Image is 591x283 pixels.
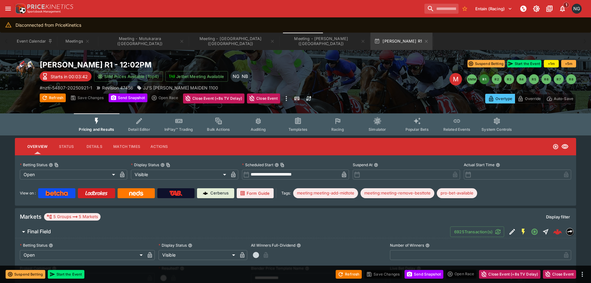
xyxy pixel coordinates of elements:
[467,74,576,84] nav: pagination navigation
[525,95,541,102] p: Override
[94,71,163,82] button: SRM Prices Available (Top4)
[531,3,542,14] button: Toggle light/dark mode
[239,71,250,82] div: Nicole Brown
[20,213,42,220] h5: Markets
[280,163,284,167] button: Copy To Clipboard
[566,74,576,84] button: R8
[251,243,295,248] p: All Winners Full-Dividend
[74,113,517,135] div: Event type filters
[203,191,208,196] img: Cerberus
[85,191,108,196] img: Ladbrokes
[529,74,539,84] button: R5
[207,127,230,132] span: Bulk Actions
[169,73,175,80] img: jetbet-logo.svg
[479,270,540,279] button: Close Event (+8s TV Delay)
[553,227,562,236] div: eb1f5ddc-8bc3-49a6-86e9-3cf1a32781b9
[507,226,518,237] button: Edit Detail
[360,188,434,198] div: Betting Target: cerberus
[405,270,443,279] button: Send Snapshot
[6,270,45,279] button: Suspend Betting
[374,163,378,167] button: Suspend At
[566,228,573,235] img: nztr
[370,33,432,50] button: [PERSON_NAME] R1
[553,227,562,236] img: logo-cerberus--red.svg
[20,250,145,260] div: Open
[507,60,541,67] button: Start the Event
[369,127,386,132] span: Simulator
[570,2,584,16] button: Nick Goss
[15,60,35,80] img: horse_racing.png
[40,94,66,102] button: Refresh
[210,190,229,196] p: Cerberus
[40,60,308,70] h2: Copy To Clipboard
[283,94,290,103] button: more
[49,163,53,167] button: Betting StatusCopy To Clipboard
[566,228,574,235] div: nztr
[289,127,307,132] span: Templates
[485,94,515,103] button: Overtype
[52,139,80,154] button: Status
[189,33,279,50] button: Meeting - Te Aroha (NZ)
[331,127,344,132] span: Racing
[518,3,529,14] button: NOT Connected to PK
[542,212,574,222] button: Display filter
[554,95,573,102] p: Auto-Save
[450,73,462,85] div: Edit Meeting
[54,163,59,167] button: Copy To Clipboard
[405,127,429,132] span: Popular Bets
[2,3,14,14] button: open drawer
[437,190,477,196] span: pro-bet-available
[360,190,434,196] span: meeting:meeting-remove-besttote
[40,84,92,91] p: Copy To Clipboard
[143,84,218,91] p: JJ’S [PERSON_NAME] MAIDEN 1100
[20,243,47,248] p: Betting Status
[27,10,61,13] img: Sportsbook Management
[247,94,280,103] button: Close Event
[164,127,193,132] span: InPlay™ Trading
[450,226,504,237] button: 6925Transaction(s)
[48,270,84,279] button: Start the Event
[495,95,512,102] p: Overtype
[150,94,181,102] div: split button
[128,127,150,132] span: Detail Editor
[437,188,477,198] div: Betting Target: cerberus
[20,170,117,180] div: Open
[13,33,56,50] button: Event Calendar
[446,270,477,278] div: split button
[579,271,586,278] button: more
[297,243,301,248] button: All Winners Full-Dividend
[540,226,551,237] button: Straight
[479,74,489,84] button: R1
[131,170,228,180] div: Visible
[80,139,108,154] button: Details
[390,243,424,248] p: Number of Winners
[561,60,576,67] button: +5m
[183,94,244,103] button: Close Event (+8s TV Delay)
[531,228,538,235] svg: Open
[443,127,470,132] span: Related Events
[145,139,173,154] button: Actions
[554,74,564,84] button: R7
[543,270,576,279] button: Close Event
[504,74,514,84] button: R3
[563,2,570,8] span: 1
[496,163,500,167] button: Actual Start Time
[281,188,291,198] label: Tags:
[137,84,218,91] div: JJ’S GORE MAIDEN 1100
[464,162,495,167] p: Actual Start Time
[47,213,98,221] div: 5 Groups 5 Markets
[20,188,36,198] label: View on :
[20,162,47,167] p: Betting Status
[541,74,551,84] button: R6
[485,94,576,103] div: Start From
[188,243,192,248] button: Display Status
[353,162,373,167] p: Suspend At
[544,3,555,14] button: Documentation
[557,3,568,14] button: Notifications
[425,243,430,248] button: Number of Winners
[517,74,526,84] button: R4
[160,163,165,167] button: Display StatusCopy To Clipboard
[561,143,569,150] svg: Visible
[46,191,68,196] img: Betcha
[231,71,242,82] div: Nick Goss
